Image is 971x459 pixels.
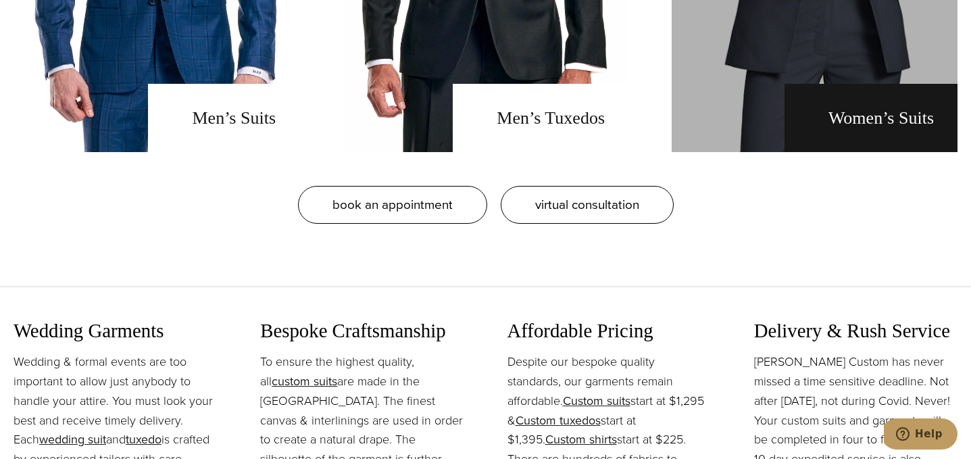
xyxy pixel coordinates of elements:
[14,319,217,343] h3: Wedding Garments
[516,412,601,429] a: Custom tuxedos
[126,431,161,448] a: tuxedo
[272,372,337,390] a: custom suits
[501,186,674,224] a: virtual consultation
[884,418,957,452] iframe: Opens a widget where you can chat to one of our agents
[39,431,106,448] a: wedding suit
[260,319,464,343] h3: Bespoke Craftsmanship
[332,195,453,214] span: book an appointment
[298,186,487,224] a: book an appointment
[545,431,617,448] a: Custom shirts
[535,195,639,214] span: virtual consultation
[507,319,711,343] h3: Affordable Pricing
[563,392,630,410] a: Custom suits
[754,319,957,343] h3: Delivery & Rush Service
